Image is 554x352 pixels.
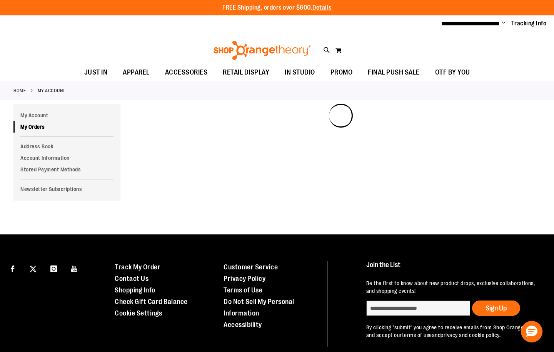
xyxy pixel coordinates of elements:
p: Be the first to know about new product drops, exclusive collaborations, and shopping events! [366,279,539,295]
a: PROMO [323,64,360,81]
button: Account menu [502,20,506,27]
a: JUST IN [77,64,115,81]
a: RETAIL DISPLAY [215,64,277,81]
span: PROMO [330,64,353,81]
img: Twitter [30,266,37,272]
strong: My Account [38,87,65,94]
a: Visit our Youtube page [68,261,81,275]
a: Tracking Info [511,19,547,28]
span: OTF BY YOU [435,64,470,81]
h4: Join the List [366,261,539,276]
button: Hello, have a question? Let’s chat. [521,321,542,342]
input: enter email [366,301,470,316]
a: Check Gift Card Balance [115,298,188,306]
button: Sign Up [472,301,520,316]
span: RETAIL DISPLAY [223,64,269,81]
a: Address Book [13,141,120,152]
a: Accessibility [224,321,262,329]
a: Privacy Policy [224,275,265,282]
a: Visit our Instagram page [47,261,60,275]
a: terms of use [402,332,432,338]
a: Home [13,87,26,94]
span: JUST IN [84,64,108,81]
a: FINAL PUSH SALE [360,64,427,81]
span: Sign Up [486,304,507,312]
a: Account Information [13,152,120,164]
a: Track My Order [115,263,160,271]
p: FREE Shipping, orders over $600. [222,3,332,12]
a: Stored Payment Methods [13,164,120,175]
a: ACCESSORIES [157,64,215,81]
a: My Orders [13,121,120,133]
a: Visit our Facebook page [6,261,19,275]
a: IN STUDIO [277,64,323,81]
a: privacy and cookie policy. [441,332,501,338]
span: ACCESSORIES [165,64,208,81]
span: IN STUDIO [285,64,315,81]
a: Contact Us [115,275,149,282]
a: Customer Service [224,263,278,271]
a: Do Not Sell My Personal Information [224,298,294,317]
a: APPAREL [115,64,157,81]
p: By clicking "submit" you agree to receive emails from Shop Orangetheory and accept our and [366,324,539,339]
span: APPAREL [123,64,150,81]
a: OTF BY YOU [427,64,478,81]
a: Details [312,4,332,11]
a: Terms of Use [224,286,262,294]
a: Visit our X page [27,261,40,275]
a: Newsletter Subscriptions [13,183,120,195]
a: Shopping Info [115,286,155,294]
a: Cookie Settings [115,309,162,317]
img: Shop Orangetheory [212,41,312,60]
a: My Account [13,110,120,121]
span: FINAL PUSH SALE [368,64,420,81]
